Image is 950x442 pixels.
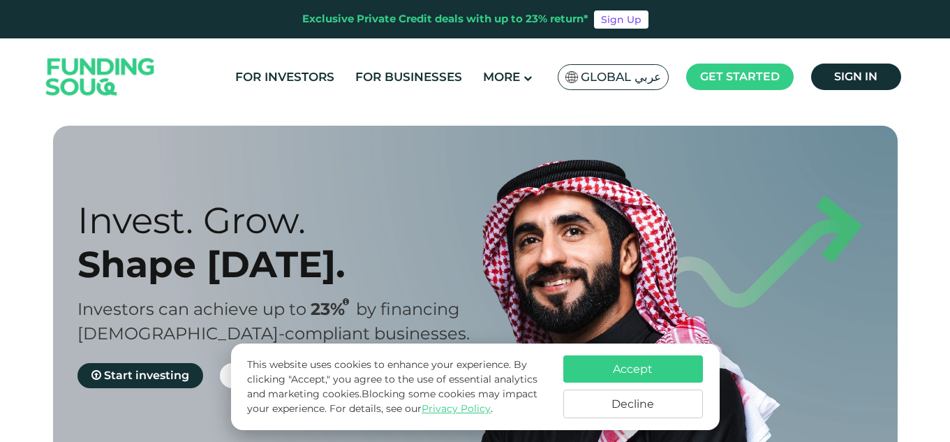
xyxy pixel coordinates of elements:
p: This website uses cookies to enhance your experience. By clicking "Accept," you agree to the use ... [247,358,549,416]
img: SA Flag [565,71,578,83]
a: For Investors [232,66,338,89]
img: Logo [32,42,169,112]
span: Investors can achieve up to [77,299,306,319]
span: Sign in [834,70,877,83]
a: Privacy Policy [422,402,491,415]
a: Sign Up [594,10,648,29]
button: Decline [563,390,703,418]
span: Global عربي [581,69,661,85]
span: Get started [700,70,780,83]
div: Shape [DATE]. [77,242,500,286]
a: Get funded [220,363,325,388]
span: For details, see our . [329,402,493,415]
a: Sign in [811,64,901,90]
span: Start investing [104,369,189,382]
div: Exclusive Private Credit deals with up to 23% return* [302,11,588,27]
a: For Businesses [352,66,466,89]
i: 23% IRR (expected) ~ 15% Net yield (expected) [343,298,349,306]
button: Accept [563,355,703,383]
span: Blocking some cookies may impact your experience. [247,388,537,415]
div: Invest. Grow. [77,198,500,242]
a: Start investing [77,363,203,388]
span: 23% [311,299,356,319]
span: More [483,70,520,84]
